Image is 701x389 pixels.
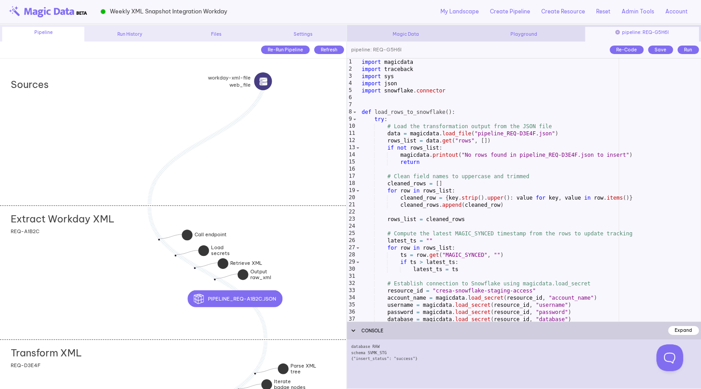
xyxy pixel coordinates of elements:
[9,6,87,17] img: beta-logo.png
[622,8,654,16] a: Admin Tools
[195,232,227,238] strong: Call endpoint
[347,339,701,389] div: database RAW schema SVMK_STG {"insert_status": "success"}
[11,347,82,359] h2: Transform XML
[250,268,271,280] strong: Output raw_xml
[11,213,115,225] h2: Extract Workday XML
[355,187,360,194] span: Toggle code folding, rows 19 through 21
[261,46,310,54] div: Re-Run Pipeline
[230,260,262,267] strong: Retrieve XML
[290,363,316,375] strong: Parse XML tree
[347,87,353,94] div: 5
[11,79,49,90] h2: Sources
[355,259,360,266] span: Toggle code folding, rows 29 through 30
[347,137,356,144] div: 12
[347,223,356,230] div: 24
[2,27,84,42] div: Pipeline
[677,46,699,54] div: Run
[89,31,171,38] div: Run History
[347,130,356,137] div: 11
[259,77,267,86] img: source icon
[347,116,353,123] div: 9
[347,42,402,59] div: pipeline: REQ-G5H6I
[355,244,360,251] span: Toggle code folding, rows 27 through 30
[175,31,257,38] div: Files
[314,46,344,54] div: Refresh
[347,166,356,173] div: 16
[347,151,356,159] div: 14
[11,228,39,234] span: REQ-A1B2C
[467,31,581,38] div: Playground
[347,259,356,266] div: 29
[347,251,356,259] div: 28
[610,46,643,54] div: Re-Code
[347,280,356,287] div: 32
[355,144,360,151] span: Toggle code folding, rows 13 through 15
[160,238,204,249] div: Call endpoint
[347,109,353,116] div: 8
[347,187,356,194] div: 19
[347,144,356,151] div: 13
[188,290,282,307] button: pipeline_REQ-A1B2C.json
[347,194,356,201] div: 20
[347,94,353,101] div: 6
[656,344,683,371] iframe: Toggle Customer Support
[347,244,356,251] div: 27
[347,316,356,323] div: 37
[347,159,356,166] div: 15
[347,59,353,66] div: 1
[265,74,330,92] div: workday-xml-fileweb_filesource icon
[216,278,260,290] div: Output raw_xml
[110,7,227,16] span: Weekly XML Snapshot Integration Workday
[347,80,353,87] div: 4
[347,173,356,180] div: 17
[347,309,356,316] div: 36
[541,8,585,16] a: Create Resource
[256,372,300,384] div: Parse XML tree
[347,73,353,80] div: 3
[361,328,383,334] span: CONSOLE
[347,287,356,294] div: 33
[648,46,673,54] div: Save
[668,326,699,335] div: Expand
[176,254,221,266] div: Load secrets
[347,101,353,109] div: 7
[347,209,356,216] div: 22
[490,8,530,16] a: Create Pipeline
[440,8,479,16] a: My Landscape
[262,31,344,38] div: Settings
[347,266,356,273] div: 30
[665,8,688,16] a: Account
[347,180,356,187] div: 18
[347,294,356,301] div: 34
[211,244,230,256] strong: Load secrets
[347,216,356,223] div: 23
[349,31,463,38] div: Magic Data
[11,362,41,368] span: REQ-D3E4F
[208,81,251,88] span: web_file
[596,8,610,16] a: Reset
[347,201,356,209] div: 21
[352,109,357,116] span: Toggle code folding, rows 8 through 135
[347,123,356,130] div: 10
[352,116,357,123] span: Toggle code folding, rows 9 through 130
[347,237,356,244] div: 26
[347,66,353,73] div: 2
[585,27,699,42] div: pipeline: REQ-G5H6I
[347,230,356,237] div: 25
[347,301,356,309] div: 35
[235,290,330,307] div: pipeline_REQ-A1B2C.json
[347,273,356,280] div: 31
[195,267,240,277] div: Retrieve XML
[208,74,251,81] strong: workday-xml-file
